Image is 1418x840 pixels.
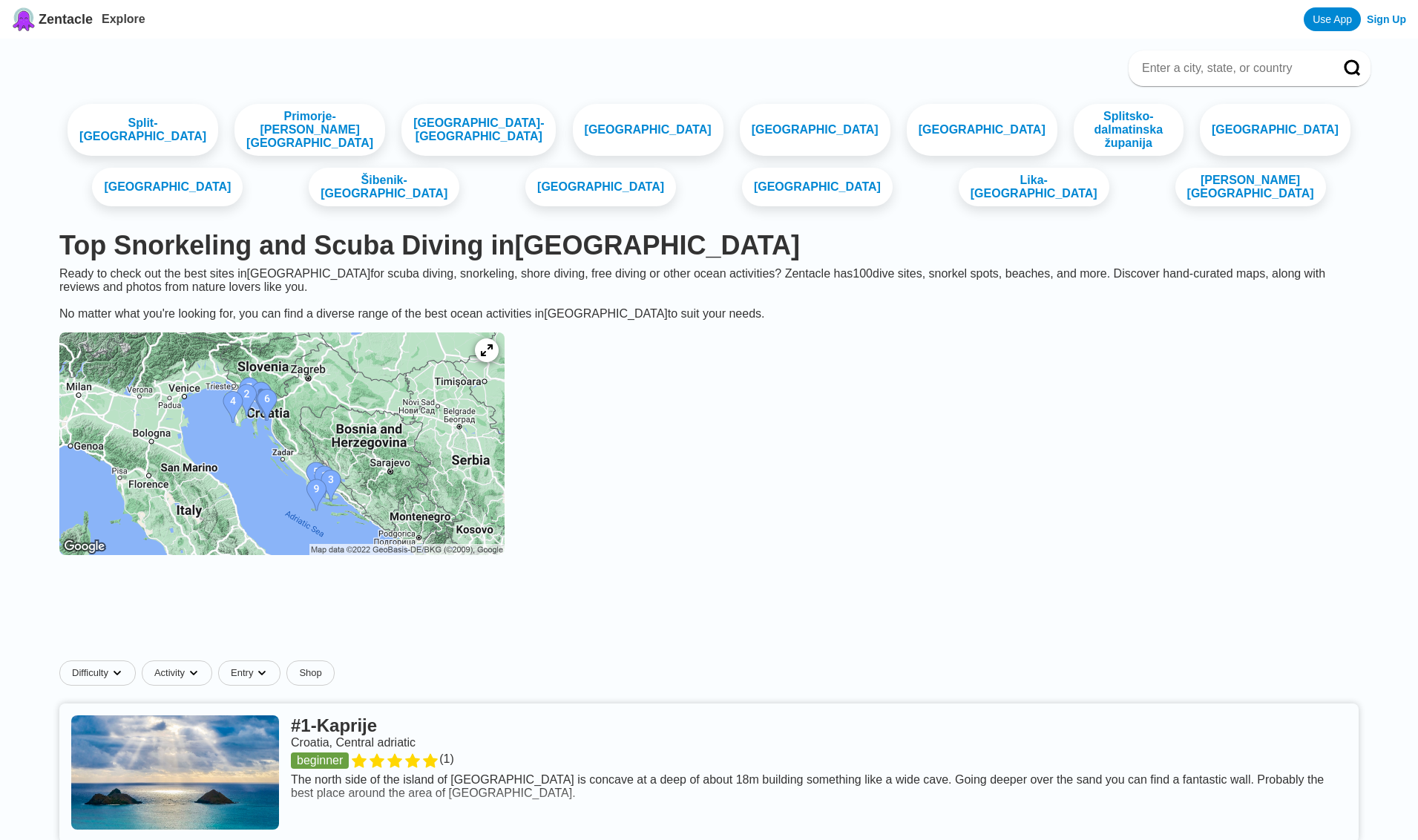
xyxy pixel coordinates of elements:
img: Croatia dive site map [59,332,505,555]
a: [PERSON_NAME][GEOGRAPHIC_DATA] [1175,168,1326,206]
a: [GEOGRAPHIC_DATA] [740,104,890,156]
a: Shop [286,660,334,686]
a: Splitsko-dalmatinska županija [1074,104,1184,156]
a: [GEOGRAPHIC_DATA]-[GEOGRAPHIC_DATA] [401,104,556,156]
a: [GEOGRAPHIC_DATA] [907,104,1057,156]
img: dropdown caret [111,667,123,679]
span: Zentacle [39,12,93,27]
img: dropdown caret [256,667,268,679]
input: Enter a city, state, or country [1140,61,1323,76]
a: [GEOGRAPHIC_DATA] [525,168,676,206]
a: Lika-[GEOGRAPHIC_DATA] [959,168,1109,206]
a: [GEOGRAPHIC_DATA] [1200,104,1350,156]
a: Croatia dive site map [47,321,516,570]
a: Split-[GEOGRAPHIC_DATA] [68,104,218,156]
button: Difficultydropdown caret [59,660,142,686]
span: Difficulty [72,667,108,679]
a: Use App [1304,7,1361,31]
img: dropdown caret [188,667,200,679]
a: Zentacle logoZentacle [12,7,93,31]
button: Entrydropdown caret [218,660,286,686]
span: Activity [154,667,185,679]
img: Zentacle logo [12,7,36,31]
h1: Top Snorkeling and Scuba Diving in [GEOGRAPHIC_DATA] [59,230,1359,261]
a: Šibenik-[GEOGRAPHIC_DATA] [309,168,459,206]
a: [GEOGRAPHIC_DATA] [92,168,243,206]
a: Primorje-[PERSON_NAME] [GEOGRAPHIC_DATA] [234,104,385,156]
a: [GEOGRAPHIC_DATA] [573,104,723,156]
a: [GEOGRAPHIC_DATA] [742,168,893,206]
a: Explore [102,13,145,25]
a: Sign Up [1367,13,1406,25]
div: Ready to check out the best sites in [GEOGRAPHIC_DATA] for scuba diving, snorkeling, shore diving... [47,267,1371,321]
span: Entry [231,667,253,679]
button: Activitydropdown caret [142,660,218,686]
